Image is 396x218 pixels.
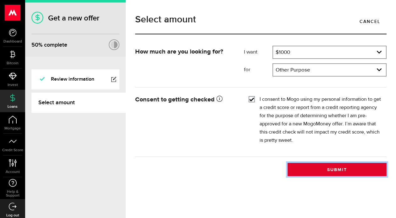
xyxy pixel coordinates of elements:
[135,96,223,103] strong: Consent to getting checked
[31,69,119,89] a: Review information
[135,49,223,55] strong: How much are you looking for?
[273,46,386,58] a: expand select
[273,64,386,76] a: expand select
[135,15,387,24] h1: Select amount
[31,14,119,23] h1: Get a new offer
[244,49,272,56] label: I want
[31,42,38,48] span: 50
[31,93,126,113] a: Select amount
[260,95,382,145] label: I consent to Mogo using my personal information to get a credit score or report from a credit rep...
[353,15,387,28] a: Cancel
[244,66,272,74] label: for
[5,3,24,21] button: Open LiveChat chat widget
[31,39,67,51] div: % complete
[288,163,387,176] button: Submit
[249,95,255,102] input: I consent to Mogo using my personal information to get a credit score or report from a credit rep...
